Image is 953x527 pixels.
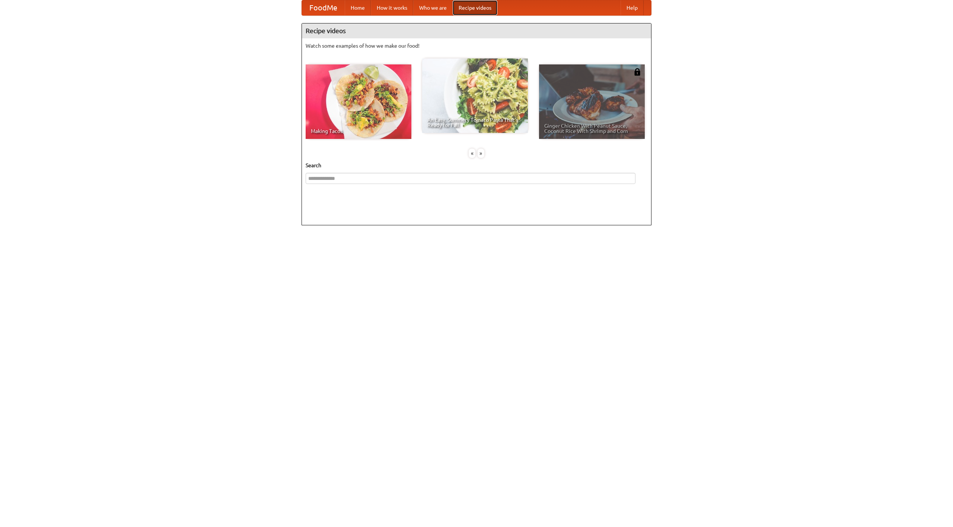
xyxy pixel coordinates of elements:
a: How it works [371,0,413,15]
p: Watch some examples of how we make our food! [306,42,647,50]
span: Making Tacos [311,128,406,134]
span: An Easy, Summery Tomato Pasta That's Ready for Fall [427,117,523,128]
a: Home [345,0,371,15]
a: Making Tacos [306,64,411,139]
img: 483408.png [634,68,641,76]
h4: Recipe videos [302,23,651,38]
a: Recipe videos [453,0,497,15]
a: FoodMe [302,0,345,15]
a: An Easy, Summery Tomato Pasta That's Ready for Fall [422,58,528,133]
h5: Search [306,162,647,169]
div: » [478,149,484,158]
a: Help [621,0,644,15]
div: « [469,149,475,158]
a: Who we are [413,0,453,15]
